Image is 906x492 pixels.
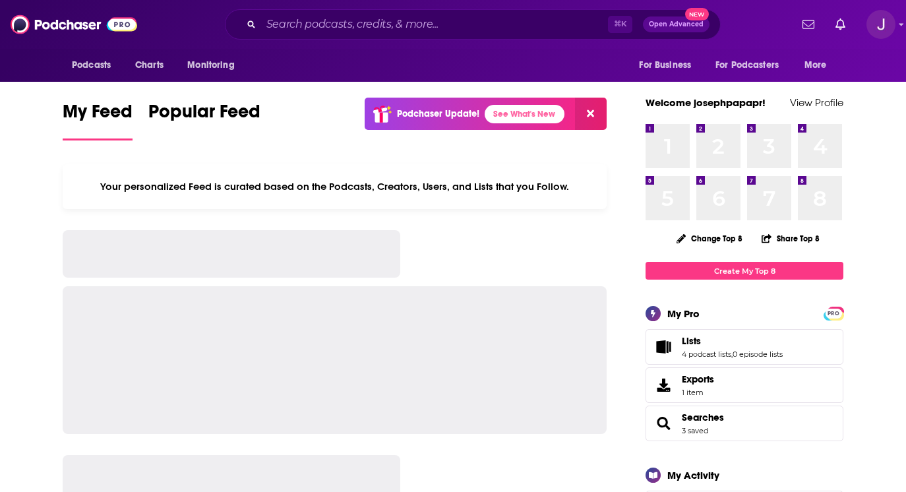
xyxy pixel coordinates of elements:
span: 1 item [682,388,714,397]
span: Lists [682,335,701,347]
span: PRO [826,309,841,319]
a: 4 podcast lists [682,350,731,359]
span: Searches [646,406,843,441]
span: Exports [650,376,677,394]
span: , [731,350,733,359]
span: Logged in as josephpapapr [866,10,895,39]
a: Searches [682,412,724,423]
div: Your personalized Feed is curated based on the Podcasts, Creators, Users, and Lists that you Follow. [63,164,607,209]
a: Welcome josephpapapr! [646,96,766,109]
a: PRO [826,308,841,318]
button: open menu [795,53,843,78]
div: My Pro [667,307,700,320]
button: open menu [63,53,128,78]
span: Exports [682,373,714,385]
input: Search podcasts, credits, & more... [261,14,608,35]
a: Popular Feed [148,100,260,140]
span: For Business [639,56,691,75]
span: Open Advanced [649,21,704,28]
a: View Profile [790,96,843,109]
button: open menu [707,53,798,78]
span: Podcasts [72,56,111,75]
span: ⌘ K [608,16,632,33]
a: My Feed [63,100,133,140]
a: Lists [650,338,677,356]
button: open menu [630,53,708,78]
span: My Feed [63,100,133,131]
span: New [685,8,709,20]
div: Search podcasts, credits, & more... [225,9,721,40]
a: See What's New [485,105,564,123]
img: Podchaser - Follow, Share and Rate Podcasts [11,12,137,37]
span: More [804,56,827,75]
a: Show notifications dropdown [797,13,820,36]
button: Show profile menu [866,10,895,39]
a: Create My Top 8 [646,262,843,280]
span: Popular Feed [148,100,260,131]
a: Charts [127,53,171,78]
a: 3 saved [682,426,708,435]
a: Exports [646,367,843,403]
span: Charts [135,56,164,75]
div: My Activity [667,469,719,481]
a: Show notifications dropdown [830,13,851,36]
button: open menu [178,53,251,78]
p: Podchaser Update! [397,108,479,119]
button: Open AdvancedNew [643,16,710,32]
button: Change Top 8 [669,230,750,247]
span: Lists [646,329,843,365]
span: Monitoring [187,56,234,75]
a: Lists [682,335,783,347]
span: For Podcasters [715,56,779,75]
a: 0 episode lists [733,350,783,359]
img: User Profile [866,10,895,39]
a: Searches [650,414,677,433]
button: Share Top 8 [761,226,820,251]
